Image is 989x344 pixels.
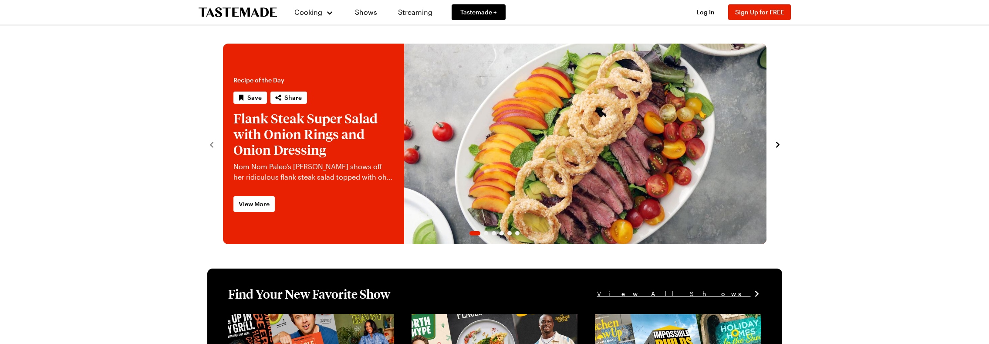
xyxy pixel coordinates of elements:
[199,7,277,17] a: To Tastemade Home Page
[247,93,262,102] span: Save
[294,8,322,16] span: Cooking
[460,8,497,17] span: Tastemade +
[270,92,307,104] button: Share
[773,139,782,149] button: navigate to next item
[728,4,791,20] button: Sign Up for FREE
[233,196,275,212] a: View More
[597,289,751,299] span: View All Shows
[735,8,784,16] span: Sign Up for FREE
[284,93,302,102] span: Share
[688,8,723,17] button: Log In
[228,315,347,323] a: View full content for [object Object]
[452,4,506,20] a: Tastemade +
[239,200,270,208] span: View More
[233,92,267,104] button: Save recipe
[412,315,530,323] a: View full content for [object Object]
[294,2,334,23] button: Cooking
[484,231,488,235] span: Go to slide 2
[597,289,761,299] a: View All Shows
[492,231,496,235] span: Go to slide 3
[469,231,480,235] span: Go to slide 1
[515,231,520,235] span: Go to slide 6
[696,8,715,16] span: Log In
[228,286,390,302] h1: Find Your New Favorite Show
[500,231,504,235] span: Go to slide 4
[207,139,216,149] button: navigate to previous item
[223,44,766,244] div: 1 / 6
[507,231,512,235] span: Go to slide 5
[595,315,714,323] a: View full content for [object Object]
